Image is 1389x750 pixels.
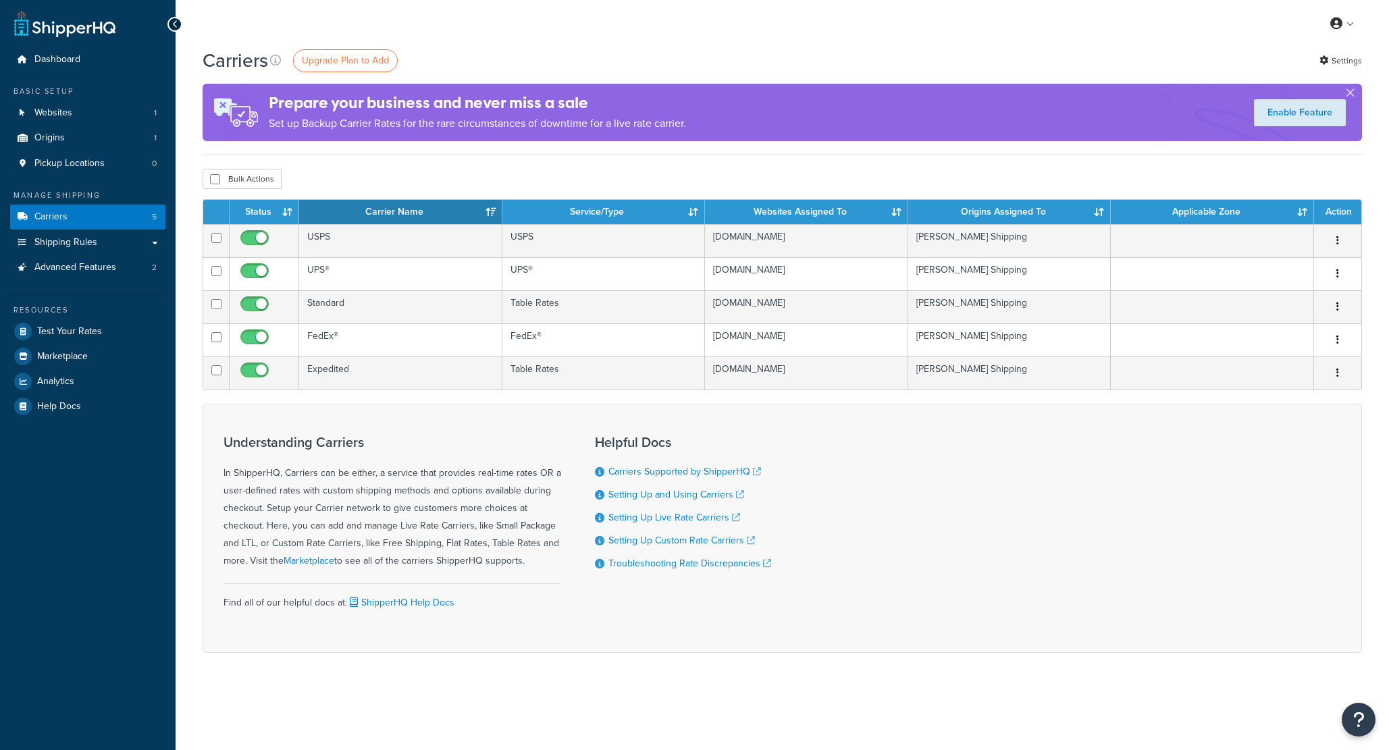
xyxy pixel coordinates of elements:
li: Websites [10,101,165,126]
li: Pickup Locations [10,151,165,176]
span: Dashboard [34,54,80,65]
span: Upgrade Plan to Add [302,53,389,68]
a: Test Your Rates [10,319,165,344]
h3: Understanding Carriers [224,435,561,450]
button: Open Resource Center [1342,703,1375,736]
td: [DOMAIN_NAME] [705,290,908,323]
span: Pickup Locations [34,158,105,169]
span: 5 [152,211,157,223]
td: [PERSON_NAME] Shipping [908,224,1111,257]
a: Advanced Features 2 [10,255,165,280]
td: Table Rates [502,290,706,323]
h3: Helpful Docs [595,435,771,450]
span: Carriers [34,211,68,223]
th: Service/Type: activate to sort column ascending [502,200,706,224]
div: Manage Shipping [10,190,165,201]
a: Origins 1 [10,126,165,151]
th: Applicable Zone: activate to sort column ascending [1111,200,1314,224]
a: Carriers Supported by ShipperHQ [608,464,761,479]
img: ad-rules-rateshop-fe6ec290ccb7230408bd80ed9643f0289d75e0ffd9eb532fc0e269fcd187b520.png [203,84,269,141]
a: Settings [1319,51,1362,70]
a: ShipperHQ Home [14,10,115,37]
h1: Carriers [203,47,268,74]
a: Websites 1 [10,101,165,126]
li: Carriers [10,205,165,230]
span: 2 [152,262,157,273]
td: [DOMAIN_NAME] [705,224,908,257]
td: [PERSON_NAME] Shipping [908,323,1111,356]
a: Dashboard [10,47,165,72]
a: Carriers 5 [10,205,165,230]
td: [PERSON_NAME] Shipping [908,290,1111,323]
span: 1 [154,132,157,144]
a: Shipping Rules [10,230,165,255]
th: Action [1314,200,1361,224]
th: Websites Assigned To: activate to sort column ascending [705,200,908,224]
span: Shipping Rules [34,237,97,248]
td: [PERSON_NAME] Shipping [908,356,1111,390]
a: Marketplace [284,554,334,568]
td: FedEx® [299,323,502,356]
td: Expedited [299,356,502,390]
a: Pickup Locations 0 [10,151,165,176]
span: Marketplace [37,351,88,363]
button: Bulk Actions [203,169,282,189]
a: Help Docs [10,394,165,419]
td: Standard [299,290,502,323]
a: Marketplace [10,344,165,369]
td: [DOMAIN_NAME] [705,356,908,390]
td: [DOMAIN_NAME] [705,323,908,356]
td: UPS® [502,257,706,290]
a: Setting Up and Using Carriers [608,487,744,502]
a: Setting Up Live Rate Carriers [608,510,740,525]
div: Find all of our helpful docs at: [224,583,561,612]
p: Set up Backup Carrier Rates for the rare circumstances of downtime for a live rate carrier. [269,114,686,133]
th: Status: activate to sort column ascending [230,200,299,224]
span: Help Docs [37,401,81,412]
a: ShipperHQ Help Docs [347,595,454,610]
td: USPS [299,224,502,257]
td: [DOMAIN_NAME] [705,257,908,290]
a: Enable Feature [1254,99,1346,126]
li: Advanced Features [10,255,165,280]
span: Advanced Features [34,262,116,273]
h4: Prepare your business and never miss a sale [269,92,686,114]
div: Basic Setup [10,86,165,97]
th: Origins Assigned To: activate to sort column ascending [908,200,1111,224]
a: Troubleshooting Rate Discrepancies [608,556,771,570]
span: 1 [154,107,157,119]
span: Origins [34,132,65,144]
td: UPS® [299,257,502,290]
td: [PERSON_NAME] Shipping [908,257,1111,290]
span: 0 [152,158,157,169]
div: Resources [10,304,165,316]
td: USPS [502,224,706,257]
span: Test Your Rates [37,326,102,338]
a: Upgrade Plan to Add [293,49,398,72]
span: Websites [34,107,72,119]
div: In ShipperHQ, Carriers can be either, a service that provides real-time rates OR a user-defined r... [224,435,561,570]
td: FedEx® [502,323,706,356]
li: Origins [10,126,165,151]
th: Carrier Name: activate to sort column ascending [299,200,502,224]
td: Table Rates [502,356,706,390]
a: Setting Up Custom Rate Carriers [608,533,755,547]
a: Analytics [10,369,165,394]
span: Analytics [37,376,74,387]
